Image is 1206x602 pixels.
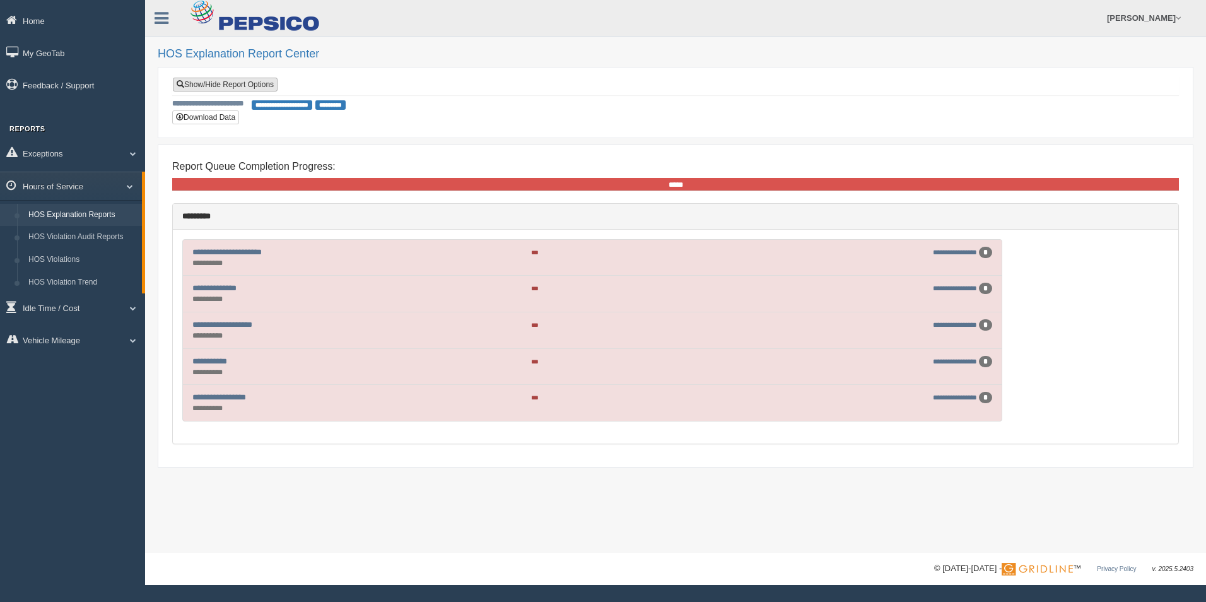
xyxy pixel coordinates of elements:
span: v. 2025.5.2403 [1152,565,1193,572]
h4: Report Queue Completion Progress: [172,161,1179,172]
div: © [DATE]-[DATE] - ™ [934,562,1193,575]
img: Gridline [1002,563,1073,575]
a: Privacy Policy [1097,565,1136,572]
a: HOS Violation Trend [23,271,142,294]
a: HOS Explanation Reports [23,204,142,227]
button: Download Data [172,110,239,124]
a: HOS Violation Audit Reports [23,226,142,249]
a: HOS Violations [23,249,142,271]
h2: HOS Explanation Report Center [158,48,1193,61]
a: Show/Hide Report Options [173,78,278,91]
